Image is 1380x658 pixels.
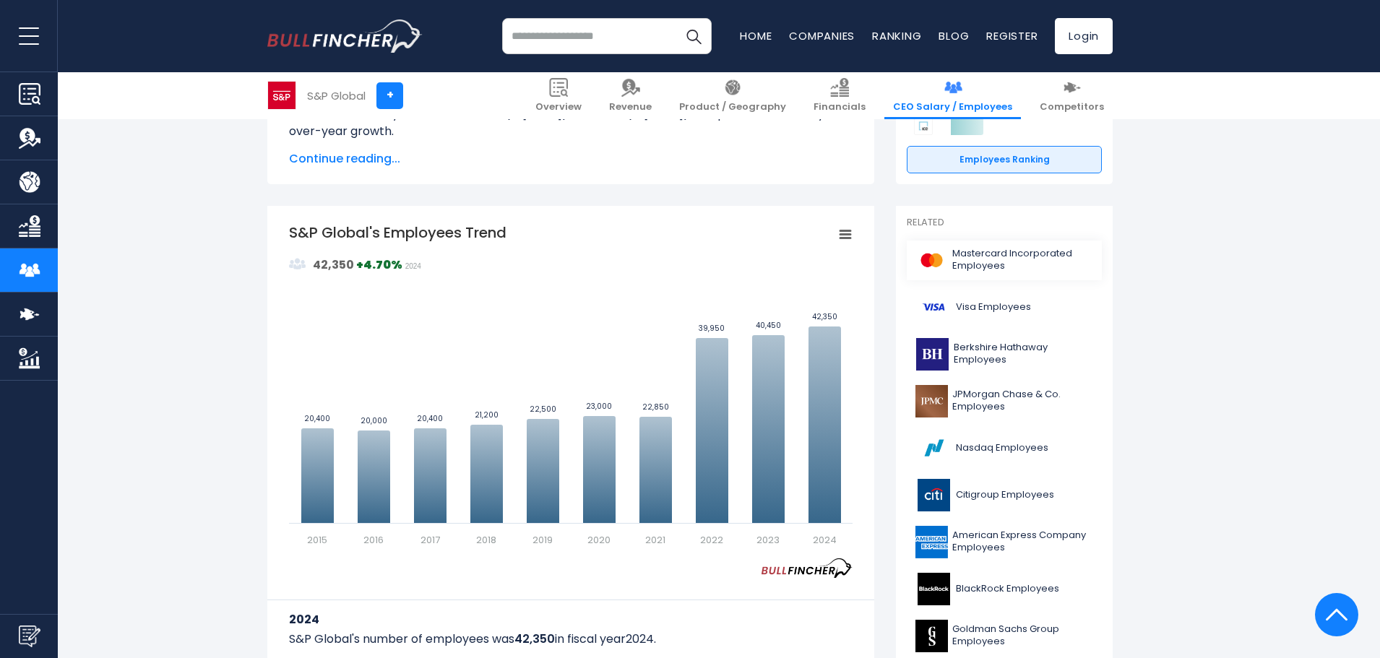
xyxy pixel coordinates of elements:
tspan: S&P Global's Employees Trend [289,222,506,243]
span: 2024 [405,262,421,270]
text: 2018 [476,533,496,547]
a: Ranking [872,28,921,43]
a: American Express Company Employees [907,522,1102,562]
img: V logo [915,291,952,324]
text: 21,200 [475,410,499,420]
span: 2024 [626,631,654,647]
text: 22,500 [530,404,556,415]
span: Product / Geography [679,101,786,113]
img: NDAQ logo [915,432,952,464]
a: Mastercard Incorporated Employees [907,241,1102,280]
text: 2024 [813,533,837,547]
a: Home [740,28,772,43]
text: 2016 [363,533,384,547]
strong: 42,350 [313,256,354,273]
svg: S&P Global's Employees Trend [289,222,853,547]
img: bullfincher logo [267,20,423,53]
a: Companies [789,28,855,43]
a: Nasdaq Employees [907,428,1102,468]
img: BRK-B logo [915,338,949,371]
span: Berkshire Hathaway Employees [954,342,1093,366]
p: Related [907,217,1102,229]
span: Mastercard Incorporated Employees [952,248,1093,272]
span: Financials [814,101,866,113]
span: Overview [535,101,582,113]
a: Overview [527,72,590,119]
text: 42,350 [812,311,837,322]
text: 40,450 [756,320,781,331]
button: Search [676,18,712,54]
img: graph_employee_icon.svg [289,256,306,273]
text: 2019 [532,533,553,547]
span: BlackRock Employees [956,583,1059,595]
a: Berkshire Hathaway Employees [907,334,1102,374]
a: CEO Salary / Employees [884,72,1021,119]
h3: 2024 [289,610,853,628]
img: Intercontinental Exchange competitors logo [914,116,933,135]
text: 2020 [587,533,611,547]
span: Revenue [609,101,652,113]
img: C logo [915,479,952,511]
span: CEO Salary / Employees [893,101,1012,113]
span: American Express Company Employees [952,529,1093,554]
text: 2023 [756,533,780,547]
span: Continue reading... [289,150,853,168]
a: Blog [939,28,969,43]
text: 2015 [307,533,327,547]
text: 22,850 [642,402,669,412]
img: MA logo [915,244,948,277]
img: BLK logo [915,573,952,605]
a: Visa Employees [907,287,1102,327]
text: 20,400 [417,413,443,424]
a: JPMorgan Chase & Co. Employees [907,381,1102,421]
img: SPGI logo [268,82,296,109]
a: Citigroup Employees [907,475,1102,515]
strong: 4.70% [363,256,402,273]
img: GS logo [915,620,948,652]
b: 42,350 [514,631,555,647]
a: + [376,82,403,109]
span: Nasdaq Employees [956,442,1048,454]
a: Goldman Sachs Group Employees [907,616,1102,656]
text: 20,000 [361,415,387,426]
a: Register [986,28,1038,43]
a: BlackRock Employees [907,569,1102,609]
a: Product / Geography [670,72,795,119]
a: Employees Ranking [907,146,1102,173]
span: Citigroup Employees [956,489,1054,501]
text: 2022 [700,533,723,547]
strong: + [356,256,402,273]
span: Visa Employees [956,301,1031,313]
a: Revenue [600,72,660,119]
a: Go to homepage [267,20,423,53]
div: S&P Global [307,87,366,104]
span: Goldman Sachs Group Employees [952,623,1093,648]
text: 2021 [645,533,665,547]
a: Competitors [1031,72,1113,119]
span: JPMorgan Chase & Co. Employees [952,389,1093,413]
text: 23,000 [586,401,612,412]
text: 20,400 [304,413,330,424]
text: 2017 [421,533,440,547]
text: 39,950 [699,323,725,334]
img: AXP logo [915,526,948,558]
a: Login [1055,18,1113,54]
img: JPM logo [915,385,948,417]
span: Competitors [1040,101,1104,113]
p: S&P Global's number of employees was in fiscal year . [289,631,853,648]
a: Financials [805,72,874,119]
